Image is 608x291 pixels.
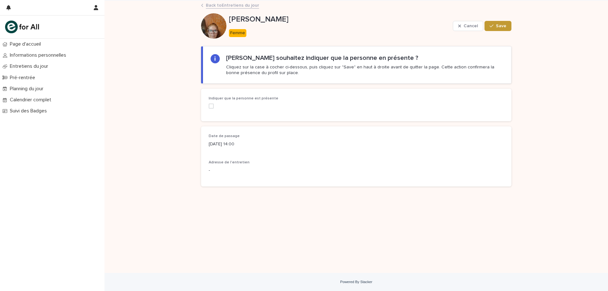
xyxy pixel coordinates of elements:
span: Cancel [464,24,478,28]
img: mHINNnv7SNCQZijbaqql [5,21,39,33]
button: Save [484,21,511,31]
p: Calendrier complet [7,97,56,103]
a: Powered By Stacker [340,280,372,284]
p: Planning du jour [7,86,48,92]
a: Back toEntretiens du jour [206,1,259,9]
p: Suivi des Badges [7,108,52,114]
p: Informations personnelles [7,52,71,58]
p: Pré-rentrée [7,75,40,81]
span: Adresse de l'entretien [209,161,250,164]
span: Date de passage [209,134,240,138]
button: Cancel [453,21,483,31]
p: [PERSON_NAME] [229,15,450,24]
p: [DATE] 14:00 [209,141,302,148]
div: Femme [229,29,246,37]
span: Indiquer que la personne est présente [209,97,278,100]
span: Save [496,24,506,28]
p: - [209,167,504,174]
p: Page d'accueil [7,41,46,47]
p: Entretiens du jour [7,63,53,69]
p: Cliquez sur la case à cocher ci-dessous, puis cliquez sur "Save" en haut à droite avant de quitte... [226,64,503,76]
h2: [PERSON_NAME] souhaitez indiquer que la personne en présente ? [226,54,418,62]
